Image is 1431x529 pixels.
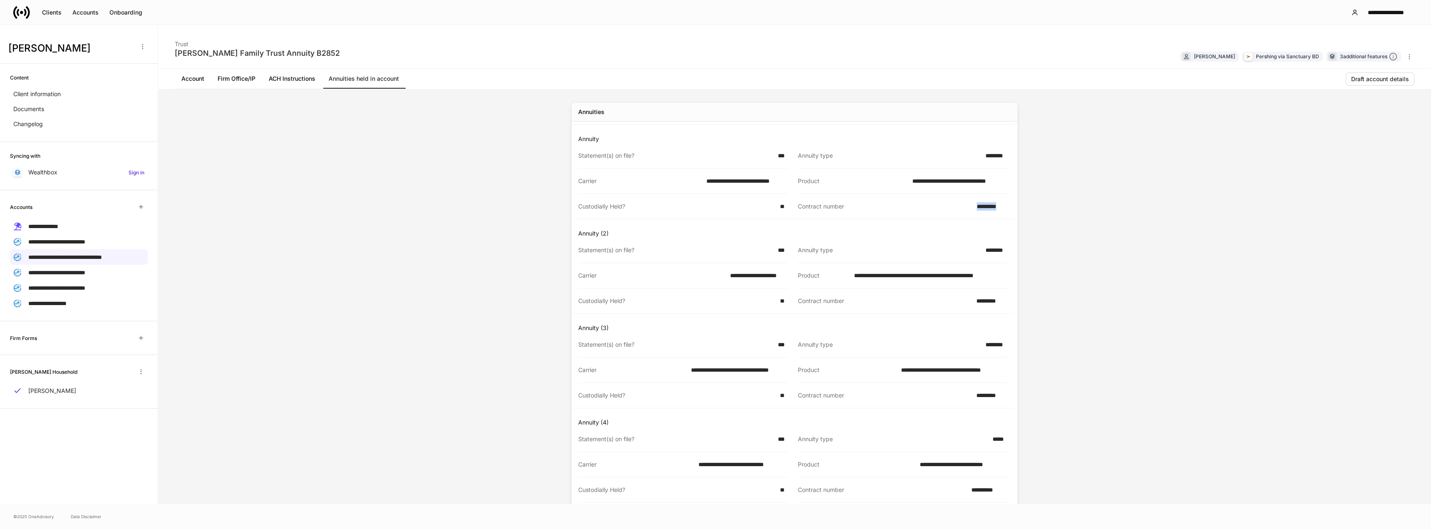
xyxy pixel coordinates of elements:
p: Annuity (2) [578,229,1014,238]
div: Custodially Held? [578,486,775,494]
div: Carrier [578,271,725,280]
a: [PERSON_NAME] [10,383,148,398]
div: Carrier [578,177,701,185]
div: Clients [42,8,62,17]
a: WealthboxSign in [10,165,148,180]
div: Annuity type [798,340,980,349]
div: Contract number [798,391,971,400]
div: Statement(s) on file? [578,151,773,160]
h6: Syncing with [10,152,40,160]
div: Custodially Held? [578,391,775,400]
h6: Sign in [129,169,144,176]
div: Custodially Held? [578,202,775,211]
p: Annuity (4) [578,418,1014,427]
div: Annuity type [798,435,988,443]
h6: Content [10,74,29,82]
button: Onboarding [104,6,148,19]
a: Documents [10,102,148,117]
div: Product [798,177,907,185]
button: Clients [37,6,67,19]
div: Onboarding [109,8,142,17]
a: Data Disclaimer [71,513,102,520]
div: Draft account details [1351,75,1409,83]
div: [PERSON_NAME] [1194,52,1235,60]
div: Pershing via Sanctuary BD [1256,52,1319,60]
p: Wealthbox [28,168,57,176]
p: [PERSON_NAME] [28,387,76,395]
div: Trust [175,35,340,48]
button: Draft account details [1346,72,1414,86]
div: Custodially Held? [578,297,775,305]
a: Changelog [10,117,148,132]
p: Annuity (3) [578,324,1014,332]
h6: Accounts [10,203,32,211]
a: ACH Instructions [262,69,322,89]
p: Documents [13,105,44,113]
div: Contract number [798,202,972,211]
a: Client information [10,87,148,102]
div: Carrier [578,366,686,374]
a: Firm Office/IP [211,69,262,89]
a: Annuities held in account [322,69,406,89]
div: [PERSON_NAME] Family Trust Annuity B2852 [175,48,340,58]
div: Product [798,366,896,374]
div: Annuities [578,108,604,116]
div: Carrier [578,460,693,469]
p: Client information [13,90,61,98]
div: Annuity type [798,151,980,160]
a: Account [175,69,211,89]
h6: Firm Forms [10,334,37,342]
p: Annuity [578,135,1014,143]
div: Contract number [798,297,971,305]
button: Accounts [67,6,104,19]
div: Statement(s) on file? [578,435,773,443]
p: Changelog [13,120,43,128]
h6: [PERSON_NAME] Household [10,368,77,376]
div: 3 additional features [1340,52,1397,61]
div: Accounts [72,8,99,17]
span: © 2025 OneAdvisory [13,513,54,520]
div: Statement(s) on file? [578,340,773,349]
div: Product [798,460,915,469]
div: Contract number [798,486,966,494]
div: Statement(s) on file? [578,246,773,254]
div: Product [798,271,849,280]
h3: [PERSON_NAME] [8,42,133,55]
div: Annuity type [798,246,980,254]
